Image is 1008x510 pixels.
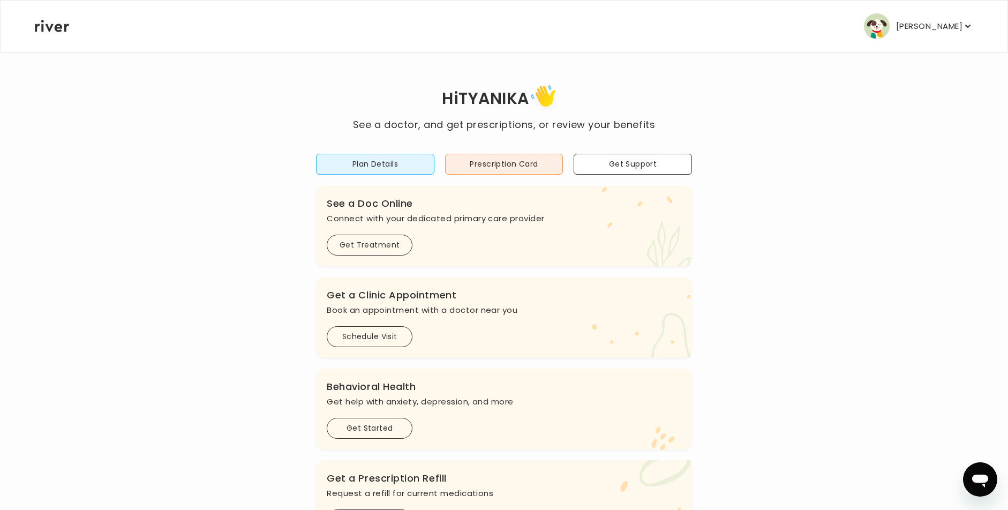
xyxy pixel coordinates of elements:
[327,326,412,347] button: Schedule Visit
[327,418,412,439] button: Get Started
[445,154,563,175] button: Prescription Card
[896,19,962,34] p: [PERSON_NAME]
[963,462,997,497] iframe: Button to launch messaging window
[327,303,681,318] p: Book an appointment with a doctor near you
[327,235,412,256] button: Get Treatment
[316,154,434,175] button: Plan Details
[327,379,681,394] h3: Behavioral Health
[327,486,681,501] p: Request a refill for current medications
[327,211,681,226] p: Connect with your dedicated primary care provider
[327,471,681,486] h3: Get a Prescription Refill
[327,196,681,211] h3: See a Doc Online
[353,81,655,117] h1: Hi TYANIKA
[864,13,973,39] button: user avatar[PERSON_NAME]
[327,394,681,409] p: Get help with anxiety, depression, and more
[353,117,655,132] p: See a doctor, and get prescriptions, or review your benefits
[574,154,692,175] button: Get Support
[864,13,890,39] img: user avatar
[327,288,681,303] h3: Get a Clinic Appointment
